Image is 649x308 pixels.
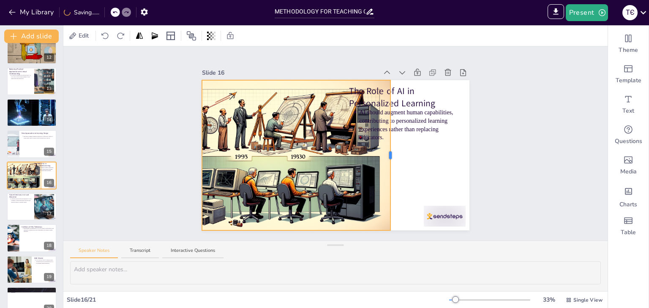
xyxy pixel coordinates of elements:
div: Saving...... [64,8,99,17]
div: Change the overall theme [608,29,649,59]
div: Layout [164,29,177,43]
div: 13 [7,68,57,95]
div: Get real-time input from your audience [608,120,649,150]
span: Export to PowerPoint [548,4,564,21]
button: Transcript [121,247,159,259]
div: 18 [44,242,54,250]
div: Slide 16 [202,68,378,77]
p: It's crucial to balance the practical use of AI tools with a critical understanding of their impl... [11,74,32,79]
p: Balancing Practical Application with Critical Understanding [9,68,32,75]
p: AI should augment human capabilities, contributing to personalized learning experiences rather th... [36,167,54,173]
div: Add a table [608,211,649,241]
button: Add slide [4,30,59,43]
span: Single View [573,296,603,304]
p: Emphasizing the integration of AI tools, ethical considerations, and the need for updated skills ... [24,227,54,232]
span: Table [621,228,636,237]
div: Add text boxes [608,89,649,120]
span: Theme [619,46,638,54]
span: Charts [619,200,637,209]
span: Edit [77,31,90,40]
p: Thank You for Your Attention [9,288,54,291]
div: 12 [44,54,54,62]
button: Speaker Notes [70,247,118,259]
p: Let's open the floor for questions and discussions about the integration of AI in computer design... [36,259,54,264]
p: Future Directions in AI and Education [9,194,32,198]
div: 19 [7,256,57,284]
button: My Library [6,5,57,19]
p: The goal is to form competencies that blend practical digital tool application with an ethical un... [11,102,54,105]
span: Text [622,107,634,115]
p: Q&A Session [34,257,54,259]
p: Summary of Key Takeaways [22,225,54,228]
span: Media [620,168,637,176]
div: Add images, graphics, shapes or video [608,150,649,181]
p: Ongoing research and development in AI will continue to shape educational practices and methodolo... [11,198,32,203]
p: New Approaches to Learning Design [22,132,54,135]
span: Position [186,31,196,41]
div: 16 [7,162,57,189]
div: 33 % [539,295,559,304]
div: Add ready made slides [608,59,649,89]
input: Insert title [275,5,365,18]
div: 19 [44,273,54,281]
div: Т Є [622,5,638,20]
p: Innovative learning designs are necessary to effectively utilize AI technologies while fostering ... [24,136,54,139]
p: Developing Comprehensive Competencies [9,100,54,103]
div: 14 [7,99,57,127]
div: 15 [44,148,54,156]
p: The Role of AI in Personalized Learning [349,85,456,110]
div: Slide 16 / 21 [67,295,449,304]
button: Т Є [622,4,638,21]
div: 16 [44,179,54,187]
div: 17 [7,193,57,221]
div: 13 [44,85,54,93]
div: 18 [7,224,57,252]
button: Present [566,4,608,21]
p: The Role of AI in Personalized Learning [34,162,54,167]
div: Add charts and graphs [608,181,649,211]
p: We appreciate your engagement and look forward to collaborating on innovative teaching practices. [11,290,54,293]
div: 12 [7,36,57,64]
span: Questions [615,137,642,146]
button: Interactive Questions [162,247,224,259]
div: 17 [44,210,54,218]
div: 15 [7,130,57,158]
span: Template [616,76,641,85]
p: AI should augment human capabilities, contributing to personalized learning experiences rather th... [359,108,456,141]
div: 14 [44,116,54,124]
